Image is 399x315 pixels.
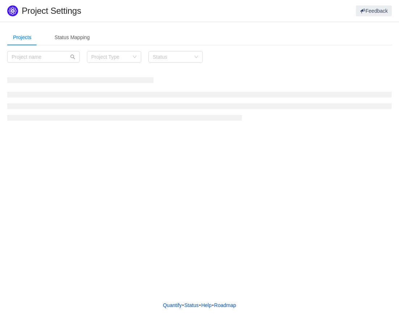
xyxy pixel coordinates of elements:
[70,54,75,59] i: icon: search
[163,300,182,311] a: Quantify
[201,300,212,311] a: Help
[91,53,129,61] div: Project Type
[7,51,80,63] input: Project name
[22,5,240,16] h1: Project Settings
[133,55,137,60] i: icon: down
[199,302,201,308] span: •
[214,300,236,311] a: Roadmap
[49,29,96,46] div: Status Mapping
[356,5,392,16] button: Feedback
[7,5,18,16] img: Quantify
[153,53,190,61] div: Status
[184,300,199,311] a: Status
[7,29,37,46] div: Projects
[212,302,214,308] span: •
[194,55,198,60] i: icon: down
[182,302,184,308] span: •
